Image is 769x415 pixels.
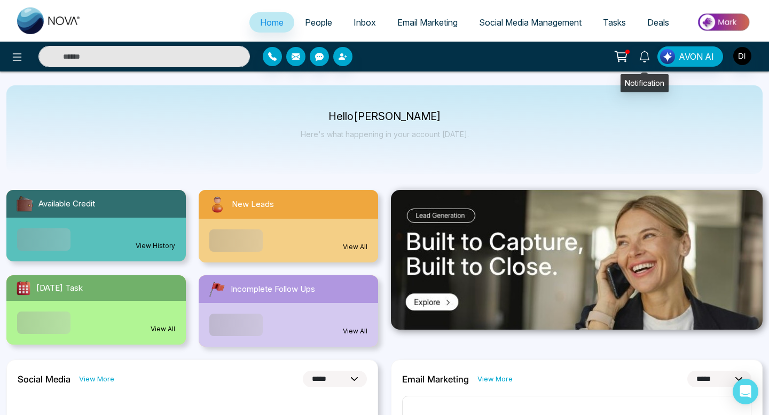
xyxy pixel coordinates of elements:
a: Deals [637,12,680,33]
span: People [305,17,332,28]
span: Email Marketing [397,17,458,28]
a: View History [136,241,175,251]
img: todayTask.svg [15,280,32,297]
span: Inbox [354,17,376,28]
a: View More [79,374,114,384]
a: View All [343,326,367,336]
span: Available Credit [38,198,95,210]
img: User Avatar [733,47,751,65]
a: Incomplete Follow UpsView All [192,275,384,347]
a: Email Marketing [387,12,468,33]
a: View All [343,242,367,252]
span: Home [260,17,284,28]
button: AVON AI [657,46,723,67]
span: AVON AI [679,50,714,63]
h2: Social Media [18,374,70,385]
span: Deals [647,17,669,28]
span: Social Media Management [479,17,582,28]
a: View All [151,324,175,334]
img: newLeads.svg [207,194,227,214]
a: Tasks [592,12,637,33]
a: New LeadsView All [192,190,384,262]
div: Open Intercom Messenger [733,379,758,404]
a: Home [249,12,294,33]
a: View More [477,374,513,384]
span: New Leads [232,198,274,211]
span: Tasks [603,17,626,28]
a: Inbox [343,12,387,33]
a: People [294,12,343,33]
span: Incomplete Follow Ups [231,283,315,296]
img: Market-place.gif [685,10,763,34]
span: [DATE] Task [36,282,83,294]
img: Nova CRM Logo [17,7,81,34]
img: followUps.svg [207,280,226,299]
p: Here's what happening in your account [DATE]. [301,130,469,139]
a: Social Media Management [468,12,592,33]
div: Notification [621,74,669,92]
img: availableCredit.svg [15,194,34,213]
p: Hello [PERSON_NAME] [301,112,469,121]
h2: Email Marketing [402,374,469,385]
img: Lead Flow [660,49,675,64]
img: . [391,190,763,330]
